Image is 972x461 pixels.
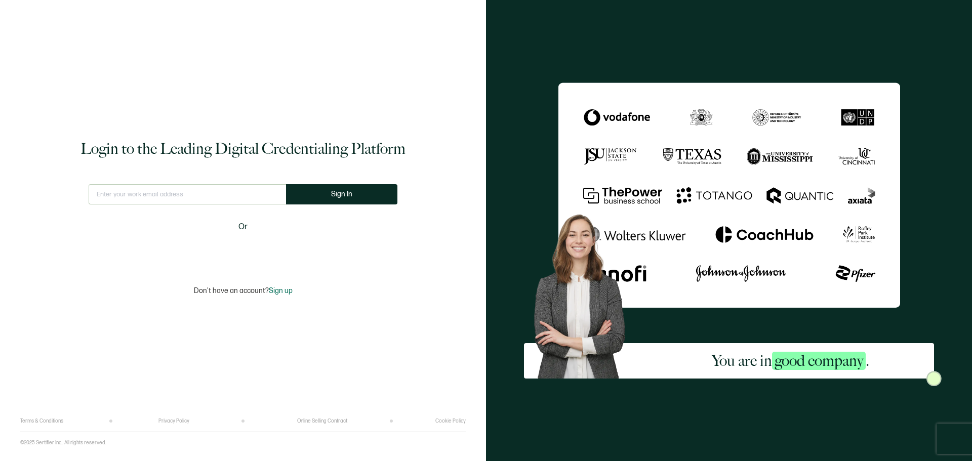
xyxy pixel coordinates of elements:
img: Sertifier Login - You are in <span class="strong-h">good company</span>. Hero [524,206,647,379]
span: Or [238,221,248,233]
span: good company [772,352,866,370]
h1: Login to the Leading Digital Credentialing Platform [80,139,406,159]
span: Sign In [331,190,352,198]
p: Don't have an account? [194,286,293,295]
a: Terms & Conditions [20,418,63,424]
img: Sertifier Login [926,371,942,386]
a: Privacy Policy [158,418,189,424]
a: Cookie Policy [435,418,466,424]
a: Online Selling Contract [297,418,347,424]
p: ©2025 Sertifier Inc.. All rights reserved. [20,440,106,446]
input: Enter your work email address [89,184,286,204]
iframe: Sign in with Google Button [180,240,306,262]
span: Sign up [269,286,293,295]
h2: You are in . [712,351,869,371]
img: Sertifier Login - You are in <span class="strong-h">good company</span>. [558,82,900,308]
button: Sign In [286,184,397,204]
